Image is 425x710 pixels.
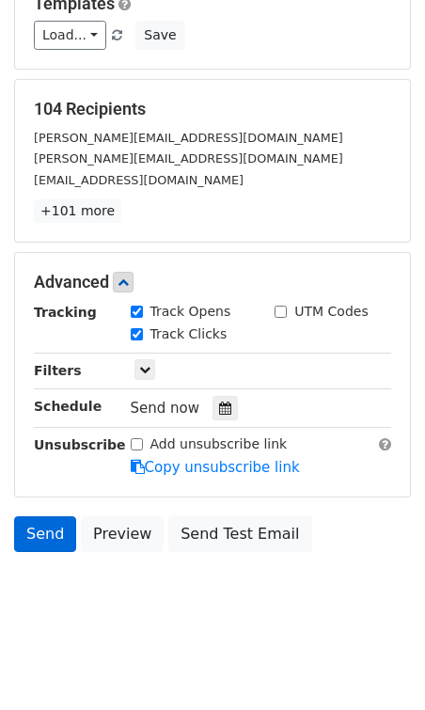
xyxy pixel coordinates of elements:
[294,302,368,322] label: UTM Codes
[331,620,425,710] div: 聊天小组件
[150,302,231,322] label: Track Opens
[34,305,97,320] strong: Tracking
[34,272,391,292] h5: Advanced
[14,516,76,552] a: Send
[135,21,184,50] button: Save
[34,173,244,187] small: [EMAIL_ADDRESS][DOMAIN_NAME]
[34,21,106,50] a: Load...
[150,324,228,344] label: Track Clicks
[331,620,425,710] iframe: Chat Widget
[131,459,300,476] a: Copy unsubscribe link
[150,434,288,454] label: Add unsubscribe link
[34,131,343,145] small: [PERSON_NAME][EMAIL_ADDRESS][DOMAIN_NAME]
[34,99,391,119] h5: 104 Recipients
[34,363,82,378] strong: Filters
[34,437,126,452] strong: Unsubscribe
[168,516,311,552] a: Send Test Email
[34,399,102,414] strong: Schedule
[34,151,343,166] small: [PERSON_NAME][EMAIL_ADDRESS][DOMAIN_NAME]
[81,516,164,552] a: Preview
[34,199,121,223] a: +101 more
[131,400,200,417] span: Send now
